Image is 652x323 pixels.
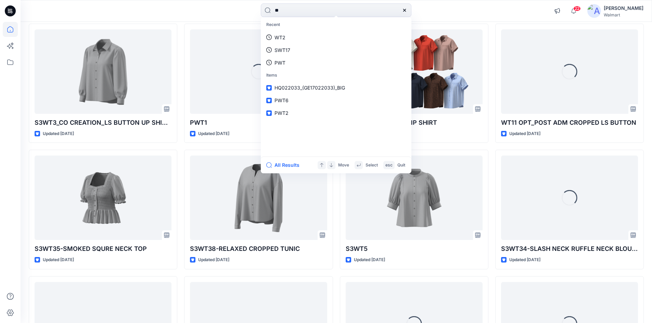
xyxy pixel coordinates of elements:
[346,118,483,127] p: WT9-POST ADM CAMP SHIRT
[354,256,385,264] p: Updated [DATE]
[509,256,540,264] p: Updated [DATE]
[346,29,483,114] a: WT9-POST ADM CAMP SHIRT
[274,46,290,54] p: SWT17
[604,12,643,17] div: Walmart
[501,244,638,254] p: S3WT34-SLASH NECK RUFFLE NECK BLOUSE
[190,156,327,240] a: S3WT38-RELAXED CROPPED TUNIC
[274,85,345,91] span: HQ022033_(GE17022033)_BIG
[366,162,378,169] p: Select
[385,162,393,169] p: esc
[43,130,74,137] p: Updated [DATE]
[266,161,304,169] button: All Results
[346,156,483,240] a: S3WT5
[501,118,638,127] p: WT11 OPT_POST ADM CROPPED LS BUTTON
[274,110,289,116] span: PWT2
[262,18,410,31] p: Recent
[338,162,349,169] p: Move
[604,4,643,12] div: [PERSON_NAME]
[274,97,289,103] span: PWT6
[274,59,285,66] p: PWT
[587,4,601,18] img: avatar
[35,156,171,240] a: S3WT35-SMOKED SQURE NECK TOP
[573,6,581,11] span: 22
[346,244,483,254] p: S3WT5
[262,31,410,44] a: WT2
[262,94,410,107] a: PWT6
[274,34,285,41] p: WT2
[198,256,229,264] p: Updated [DATE]
[262,107,410,119] a: PWT2
[190,244,327,254] p: S3WT38-RELAXED CROPPED TUNIC
[43,256,74,264] p: Updated [DATE]
[262,44,410,56] a: SWT17
[262,69,410,82] p: Items
[190,118,327,127] p: PWT1
[262,56,410,69] a: PWT
[198,130,229,137] p: Updated [DATE]
[35,244,171,254] p: S3WT35-SMOKED SQURE NECK TOP
[262,81,410,94] a: HQ022033_(GE17022033)_BIG
[397,162,405,169] p: Quit
[35,29,171,114] a: S3WT3_CO CREATION_LS BUTTON UP SHIRT W-GATHERED SLEEVE
[35,118,171,127] p: S3WT3_CO CREATION_LS BUTTON UP SHIRT W-GATHERED SLEEVE
[509,130,540,137] p: Updated [DATE]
